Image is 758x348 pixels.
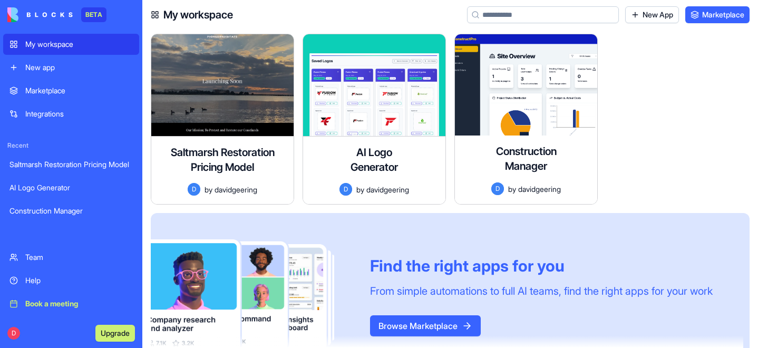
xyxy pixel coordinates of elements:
a: Help [3,270,139,291]
a: Browse Marketplace [370,321,481,331]
span: D [491,182,504,195]
div: My workspace [25,39,133,50]
a: Saltmarsh Restoration Pricing ModelDbydavidgeering [151,34,294,205]
a: Saltmarsh Restoration Pricing Model [3,154,139,175]
img: logo [7,7,73,22]
a: BETA [7,7,106,22]
span: davidgeering [215,184,257,195]
a: Integrations [3,103,139,124]
div: New app [25,62,133,73]
div: Book a meeting [25,298,133,309]
h4: Saltmarsh Restoration Pricing Model [160,145,285,175]
div: BETA [81,7,106,22]
a: Construction Manager [3,200,139,221]
span: davidgeering [366,184,409,195]
div: Integrations [25,109,133,119]
a: Upgrade [95,327,135,338]
a: AI Logo Generator [3,177,139,198]
a: Marketplace [685,6,750,23]
button: Upgrade [95,325,135,342]
h4: My workspace [163,7,233,22]
span: by [508,183,516,195]
span: by [205,184,212,195]
div: Marketplace [25,85,133,96]
div: From simple automations to full AI teams, find the right apps for your work [370,284,713,298]
span: D [7,327,20,340]
a: AI Logo GeneratorDbydavidgeering [303,34,446,205]
span: by [356,184,364,195]
span: davidgeering [518,183,561,195]
span: D [339,183,352,196]
div: Team [25,252,133,263]
button: Browse Marketplace [370,315,481,336]
h4: AI Logo Generator [332,145,416,175]
a: Book a meeting [3,293,139,314]
div: Saltmarsh Restoration Pricing Model [9,159,133,170]
a: My workspace [3,34,139,55]
a: Team [3,247,139,268]
div: Help [25,275,133,286]
a: New app [3,57,139,78]
div: AI Logo Generator [9,182,133,193]
div: Construction Manager [9,206,133,216]
a: Marketplace [3,80,139,101]
span: D [188,183,200,196]
a: New App [625,6,679,23]
span: Recent [3,141,139,150]
a: Construction ManagerDbydavidgeering [454,34,598,205]
div: Find the right apps for you [370,256,713,275]
h4: Construction Manager [484,144,568,173]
